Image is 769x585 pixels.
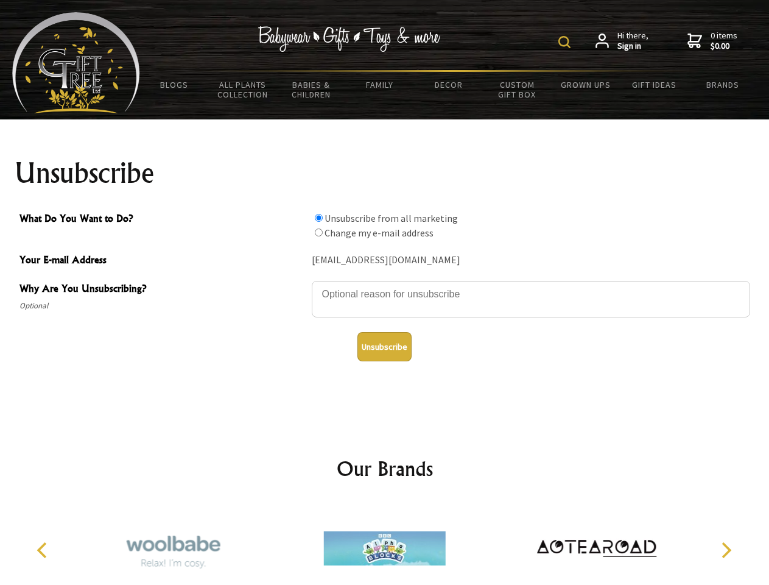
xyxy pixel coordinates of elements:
img: Babyware - Gifts - Toys and more... [12,12,140,113]
span: What Do You Want to Do? [19,211,306,229]
strong: $0.00 [711,41,737,52]
img: product search [558,36,571,48]
a: Decor [414,72,483,97]
div: [EMAIL_ADDRESS][DOMAIN_NAME] [312,251,750,270]
span: Hi there, [617,30,648,52]
span: 0 items [711,30,737,52]
a: Babies & Children [277,72,346,107]
label: Change my e-mail address [325,227,434,239]
a: BLOGS [140,72,209,97]
h1: Unsubscribe [15,158,755,188]
span: Optional [19,299,306,313]
a: 0 items$0.00 [687,30,737,52]
input: What Do You Want to Do? [315,214,323,222]
a: Family [346,72,415,97]
button: Unsubscribe [357,332,412,361]
a: Custom Gift Box [483,72,552,107]
a: Hi there,Sign in [595,30,648,52]
label: Unsubscribe from all marketing [325,212,458,224]
button: Next [712,537,739,564]
h2: Our Brands [24,454,745,483]
img: Babywear - Gifts - Toys & more [258,26,441,52]
input: What Do You Want to Do? [315,229,323,236]
span: Why Are You Unsubscribing? [19,281,306,299]
strong: Sign in [617,41,648,52]
a: All Plants Collection [209,72,278,107]
a: Gift Ideas [620,72,689,97]
button: Previous [30,537,57,564]
textarea: Why Are You Unsubscribing? [312,281,750,317]
span: Your E-mail Address [19,252,306,270]
a: Grown Ups [551,72,620,97]
a: Brands [689,72,757,97]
